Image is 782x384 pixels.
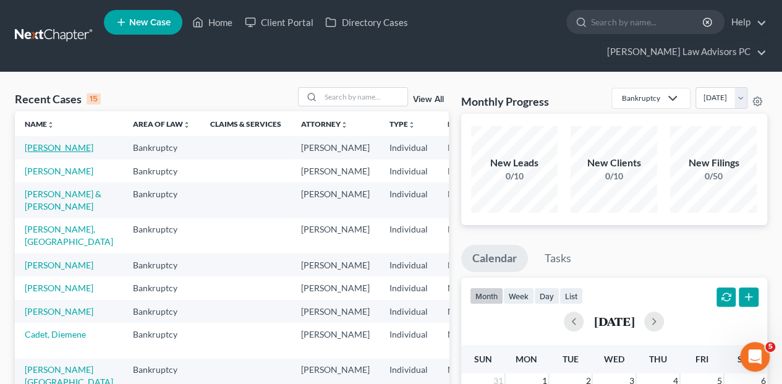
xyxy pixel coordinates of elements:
[740,342,770,372] iframe: Intercom live chat
[200,111,291,136] th: Claims & Services
[471,156,558,170] div: New Leads
[123,136,200,159] td: Bankruptcy
[601,41,767,63] a: [PERSON_NAME] Law Advisors PC
[25,260,93,270] a: [PERSON_NAME]
[87,93,101,105] div: 15
[123,218,200,254] td: Bankruptcy
[438,136,498,159] td: MAB
[571,156,657,170] div: New Clients
[291,300,380,323] td: [PERSON_NAME]
[461,245,528,272] a: Calendar
[438,300,498,323] td: MAB
[649,354,667,364] span: Thu
[438,254,498,276] td: MAB
[604,354,624,364] span: Wed
[133,119,190,129] a: Area of Lawunfold_more
[239,11,319,33] a: Client Portal
[438,276,498,299] td: MAB
[47,121,54,129] i: unfold_more
[15,92,101,106] div: Recent Cases
[319,11,414,33] a: Directory Cases
[25,329,86,339] a: Cadet, Diemene
[461,94,549,109] h3: Monthly Progress
[341,121,348,129] i: unfold_more
[25,142,93,153] a: [PERSON_NAME]
[123,276,200,299] td: Bankruptcy
[25,283,93,293] a: [PERSON_NAME]
[470,288,503,304] button: month
[380,300,438,323] td: Individual
[301,119,348,129] a: Attorneyunfold_more
[448,119,488,129] a: Districtunfold_more
[765,342,775,352] span: 5
[737,354,753,364] span: Sat
[516,354,537,364] span: Mon
[380,254,438,276] td: Individual
[186,11,239,33] a: Home
[670,170,757,182] div: 0/50
[389,119,415,129] a: Typeunfold_more
[25,189,101,211] a: [PERSON_NAME] & [PERSON_NAME]
[291,136,380,159] td: [PERSON_NAME]
[503,288,534,304] button: week
[380,136,438,159] td: Individual
[438,182,498,218] td: MAB
[25,119,54,129] a: Nameunfold_more
[291,254,380,276] td: [PERSON_NAME]
[123,323,200,358] td: Bankruptcy
[413,95,444,104] a: View All
[471,170,558,182] div: 0/10
[129,18,171,27] span: New Case
[622,93,660,103] div: Bankruptcy
[123,182,200,218] td: Bankruptcy
[291,182,380,218] td: [PERSON_NAME]
[380,160,438,182] td: Individual
[291,276,380,299] td: [PERSON_NAME]
[725,11,767,33] a: Help
[123,254,200,276] td: Bankruptcy
[380,276,438,299] td: Individual
[291,323,380,358] td: [PERSON_NAME]
[438,323,498,358] td: MAB
[474,354,491,364] span: Sun
[291,218,380,254] td: [PERSON_NAME]
[183,121,190,129] i: unfold_more
[533,245,582,272] a: Tasks
[438,218,498,254] td: MAB
[593,315,634,328] h2: [DATE]
[25,166,93,176] a: [PERSON_NAME]
[380,218,438,254] td: Individual
[291,160,380,182] td: [PERSON_NAME]
[562,354,578,364] span: Tue
[591,11,704,33] input: Search by name...
[123,300,200,323] td: Bankruptcy
[695,354,708,364] span: Fri
[670,156,757,170] div: New Filings
[25,306,93,317] a: [PERSON_NAME]
[571,170,657,182] div: 0/10
[438,160,498,182] td: MAB
[559,288,583,304] button: list
[380,323,438,358] td: Individual
[380,182,438,218] td: Individual
[321,88,407,106] input: Search by name...
[123,160,200,182] td: Bankruptcy
[25,224,113,247] a: [PERSON_NAME], [GEOGRAPHIC_DATA]
[534,288,559,304] button: day
[408,121,415,129] i: unfold_more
